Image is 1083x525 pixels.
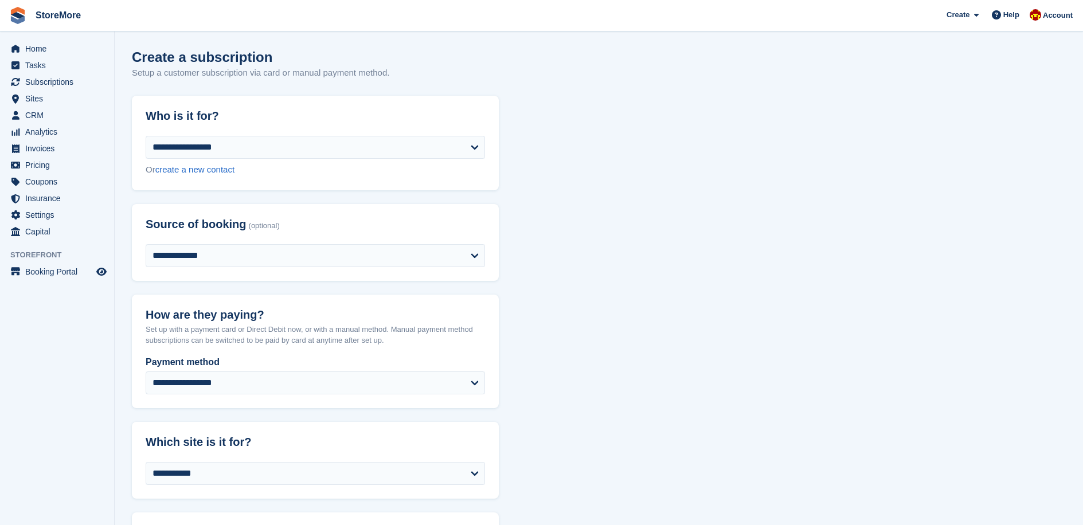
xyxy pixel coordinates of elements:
span: (optional) [249,222,280,230]
img: stora-icon-8386f47178a22dfd0bd8f6a31ec36ba5ce8667c1dd55bd0f319d3a0aa187defe.svg [9,7,26,24]
a: menu [6,157,108,173]
p: Setup a customer subscription via card or manual payment method. [132,66,389,80]
a: menu [6,264,108,280]
a: menu [6,174,108,190]
span: Coupons [25,174,94,190]
span: Home [25,41,94,57]
a: menu [6,74,108,90]
p: Set up with a payment card or Direct Debit now, or with a manual method. Manual payment method su... [146,324,485,346]
span: Sites [25,91,94,107]
h1: Create a subscription [132,49,272,65]
div: Or [146,163,485,177]
a: menu [6,57,108,73]
span: Account [1043,10,1073,21]
h2: How are they paying? [146,308,485,322]
span: CRM [25,107,94,123]
span: Create [947,9,969,21]
span: Help [1003,9,1019,21]
span: Capital [25,224,94,240]
a: menu [6,224,108,240]
a: menu [6,124,108,140]
a: menu [6,41,108,57]
span: Source of booking [146,218,247,231]
span: Insurance [25,190,94,206]
span: Analytics [25,124,94,140]
span: Settings [25,207,94,223]
a: menu [6,190,108,206]
a: StoreMore [31,6,85,25]
span: Pricing [25,157,94,173]
a: Preview store [95,265,108,279]
span: Booking Portal [25,264,94,280]
a: create a new contact [155,164,234,174]
span: Storefront [10,249,114,261]
img: Store More Team [1030,9,1041,21]
h2: Which site is it for? [146,436,485,449]
a: menu [6,91,108,107]
span: Subscriptions [25,74,94,90]
label: Payment method [146,355,485,369]
a: menu [6,107,108,123]
h2: Who is it for? [146,109,485,123]
span: Invoices [25,140,94,156]
a: menu [6,207,108,223]
a: menu [6,140,108,156]
span: Tasks [25,57,94,73]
